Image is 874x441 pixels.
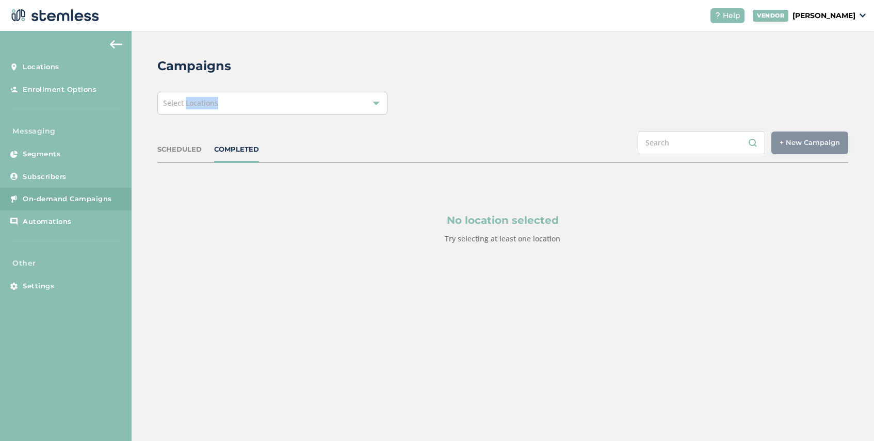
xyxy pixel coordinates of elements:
span: On-demand Campaigns [23,194,112,204]
span: Segments [23,149,60,159]
span: Locations [23,62,59,72]
p: [PERSON_NAME] [792,10,855,21]
h2: Campaigns [157,57,231,75]
div: COMPLETED [214,144,259,155]
iframe: Chat Widget [822,391,874,441]
label: Try selecting at least one location [445,234,560,243]
p: No location selected [207,213,799,228]
img: icon-help-white-03924b79.svg [715,12,721,19]
div: SCHEDULED [157,144,202,155]
img: logo-dark-0685b13c.svg [8,5,99,26]
span: Enrollment Options [23,85,96,95]
span: Settings [23,281,54,291]
span: Select Locations [163,98,218,108]
img: icon-arrow-back-accent-c549486e.svg [110,40,122,48]
span: Automations [23,217,72,227]
span: Subscribers [23,172,67,182]
div: VENDOR [753,10,788,22]
input: Search [638,131,765,154]
span: Help [723,10,740,21]
img: icon_down-arrow-small-66adaf34.svg [860,13,866,18]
